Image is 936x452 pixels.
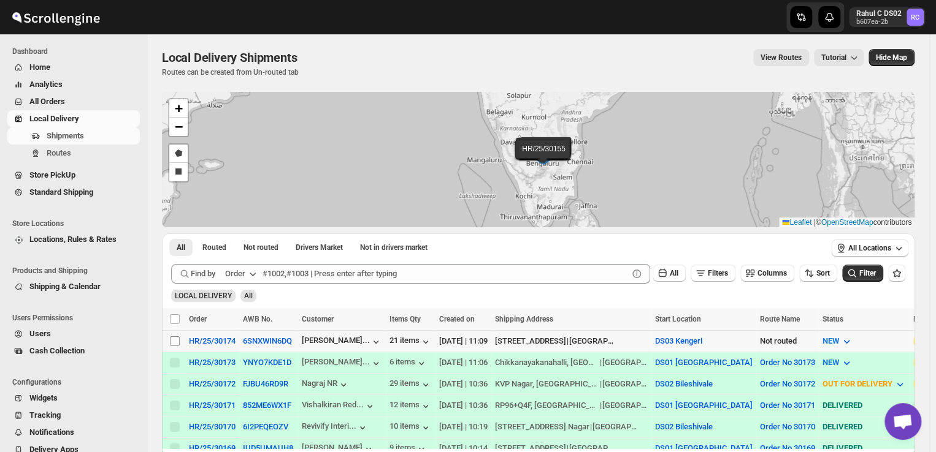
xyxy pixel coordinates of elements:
[29,62,50,72] span: Home
[884,403,921,440] div: Open chat
[175,119,183,134] span: −
[821,218,873,227] a: OpenStreetMap
[353,239,435,256] button: Un-claimable
[263,264,628,284] input: #1002,#1003 | Press enter after typing
[288,239,350,256] button: Claimable
[302,357,382,369] button: [PERSON_NAME]...
[823,379,892,388] span: OUT FOR DELIVERY
[244,292,253,300] span: All
[821,53,846,62] span: Tutorial
[389,315,421,323] span: Items Qty
[655,315,701,323] span: Start Location
[655,379,713,388] button: DS02 Bileshivale
[302,421,369,434] button: Revivify Interi...
[29,170,75,179] span: Store PickUp
[823,336,839,345] span: NEW
[10,2,102,32] img: ScrollEngine
[495,356,599,369] div: Chikkanayakanahalli, [GEOGRAPHIC_DATA]
[495,421,589,433] div: [STREET_ADDRESS] Nagar
[7,76,140,93] button: Analytics
[302,379,350,391] button: Nagraj NR
[29,235,117,244] span: Locations, Rules & Rates
[593,421,638,433] div: [GEOGRAPHIC_DATA]
[761,53,802,62] span: View Routes
[7,231,140,248] button: Locations, Rules & Rates
[655,336,702,345] button: DS03 Kengeri
[758,269,787,277] span: Columns
[29,428,74,437] span: Notifications
[869,49,915,66] button: Map action label
[29,329,51,338] span: Users
[439,399,488,412] div: [DATE] | 10:36
[29,187,93,197] span: Standard Shipping
[532,151,551,164] img: Marker
[7,127,140,145] button: Shipments
[535,148,554,162] img: Marker
[169,99,188,118] a: Zoom in
[779,217,915,228] div: © contributors
[302,400,364,409] div: Vishalkiran Red...
[495,356,648,369] div: |
[534,150,552,164] img: Marker
[7,407,140,424] button: Tracking
[243,336,292,345] button: 6SNXWIN6DQ
[189,422,236,431] button: HR/25/30170
[191,268,215,280] span: Find by
[389,357,428,369] button: 6 items
[12,219,141,228] span: Store Locations
[495,378,599,390] div: KVP Nagar, [GEOGRAPHIC_DATA]
[7,93,140,110] button: All Orders
[29,393,58,402] span: Widgets
[859,269,876,277] span: Filter
[439,356,488,369] div: [DATE] | 11:06
[842,265,883,282] button: Filter
[29,282,101,291] span: Shipping & Calendar
[162,67,302,77] p: Routes can be created from Un-routed tab
[532,149,551,162] img: Marker
[760,401,815,410] button: Order No 30171
[856,9,902,18] p: Rahul C DS02
[7,424,140,441] button: Notifications
[302,421,356,431] div: Revivify Interi...
[169,118,188,136] a: Zoom out
[876,53,907,62] span: Hide Map
[535,151,554,164] img: Marker
[175,100,183,116] span: +
[389,400,432,412] button: 12 items
[495,378,648,390] div: |
[814,218,816,227] span: |
[816,269,830,277] span: Sort
[169,239,193,256] button: All
[177,243,185,252] span: All
[655,401,753,410] button: DS01 [GEOGRAPHIC_DATA]
[848,243,891,253] span: All Locations
[535,151,553,165] img: Marker
[29,80,63,89] span: Analytics
[12,377,141,387] span: Configurations
[602,378,648,390] div: [GEOGRAPHIC_DATA]
[655,422,713,431] button: DS02 Bileshivale
[360,243,428,252] span: Not in drivers market
[691,265,735,282] button: Filters
[389,421,432,434] button: 10 items
[202,243,226,252] span: Routed
[218,264,266,284] button: Order
[225,268,245,280] div: Order
[389,379,432,391] div: 29 items
[495,315,553,323] span: Shipping Address
[823,315,843,323] span: Status
[302,400,376,412] button: Vishalkiran Red...
[12,47,141,56] span: Dashboard
[189,379,236,388] button: HR/25/30172
[189,358,236,367] button: HR/25/30173
[799,265,837,282] button: Sort
[7,390,140,407] button: Widgets
[760,379,815,388] button: Order No 30172
[169,145,188,163] a: Draw a polygon
[760,335,815,347] div: Not routed
[389,336,432,348] div: 21 items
